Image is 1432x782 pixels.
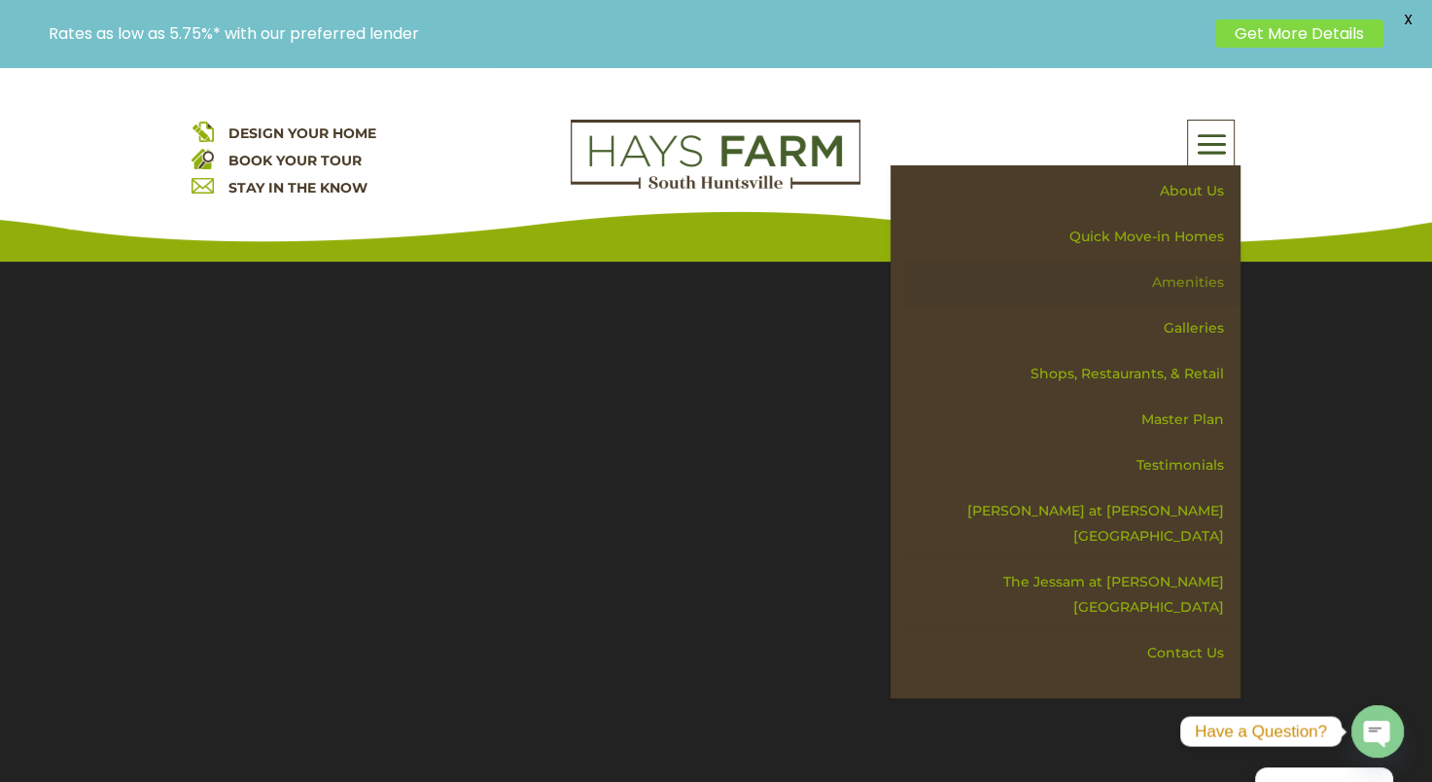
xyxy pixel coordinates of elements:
img: Logo [571,120,860,190]
a: The Jessam at [PERSON_NAME][GEOGRAPHIC_DATA] [904,559,1240,630]
a: BOOK YOUR TOUR [228,152,362,169]
a: About Us [904,168,1240,214]
span: X [1393,5,1422,34]
a: [PERSON_NAME] at [PERSON_NAME][GEOGRAPHIC_DATA] [904,488,1240,559]
a: Quick Move-in Homes [904,214,1240,260]
a: DESIGN YOUR HOME [228,124,376,142]
a: Testimonials [904,443,1240,488]
a: Galleries [904,305,1240,351]
a: Amenities [904,260,1240,305]
p: Rates as low as 5.75%* with our preferred lender [49,24,1205,43]
a: STAY IN THE KNOW [228,179,367,196]
a: hays farm homes huntsville development [571,176,860,194]
a: Contact Us [904,630,1240,676]
img: book your home tour [192,147,214,169]
img: design your home [192,120,214,142]
a: Master Plan [904,397,1240,443]
a: Get More Details [1215,19,1383,48]
a: Shops, Restaurants, & Retail [904,351,1240,397]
